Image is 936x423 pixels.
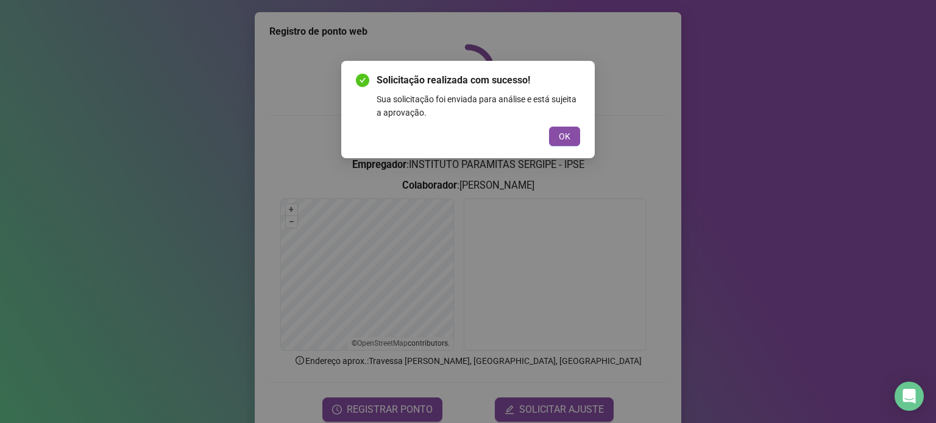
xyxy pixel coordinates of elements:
[895,382,924,411] div: Open Intercom Messenger
[377,73,580,88] span: Solicitação realizada com sucesso!
[356,74,369,87] span: check-circle
[559,130,570,143] span: OK
[549,127,580,146] button: OK
[377,93,580,119] div: Sua solicitação foi enviada para análise e está sujeita a aprovação.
